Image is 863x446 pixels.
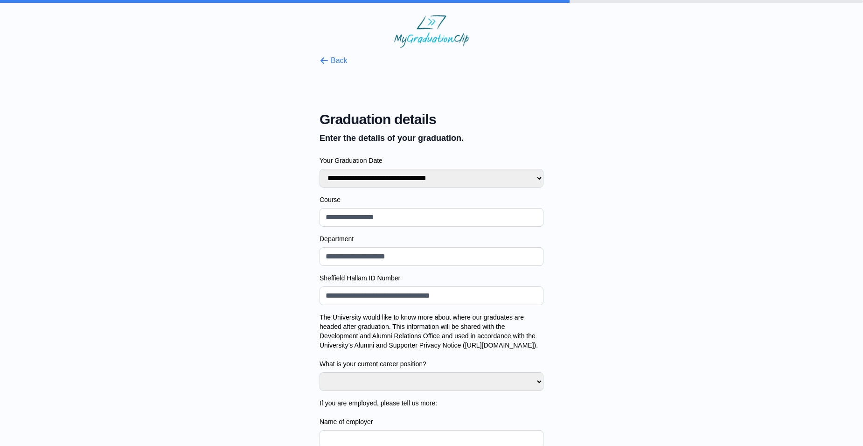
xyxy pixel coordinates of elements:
[320,132,543,145] p: Enter the details of your graduation.
[320,195,543,204] label: Course
[320,111,543,128] span: Graduation details
[320,313,543,369] label: The University would like to know more about where our graduates are headed after graduation. Thi...
[320,398,543,426] label: If you are employed, please tell us more: Name of employer
[320,156,543,165] label: Your Graduation Date
[394,15,469,48] img: MyGraduationClip
[320,234,543,244] label: Department
[320,273,543,283] label: Sheffield Hallam ID Number
[320,55,348,66] button: Back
